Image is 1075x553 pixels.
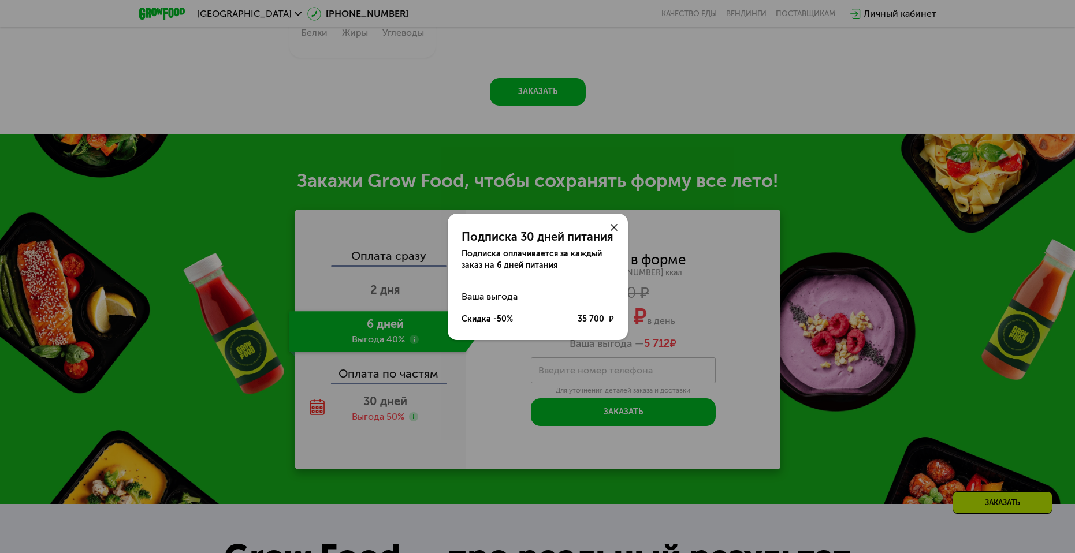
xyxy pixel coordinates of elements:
div: Подписка 30 дней питания [462,230,614,244]
div: 35 700 [578,313,614,325]
span: ₽ [609,313,614,325]
div: Ваша выгода [462,285,614,308]
div: Скидка -50% [462,313,513,325]
div: Подписка оплачивается за каждый заказ на 6 дней питания [462,248,614,271]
